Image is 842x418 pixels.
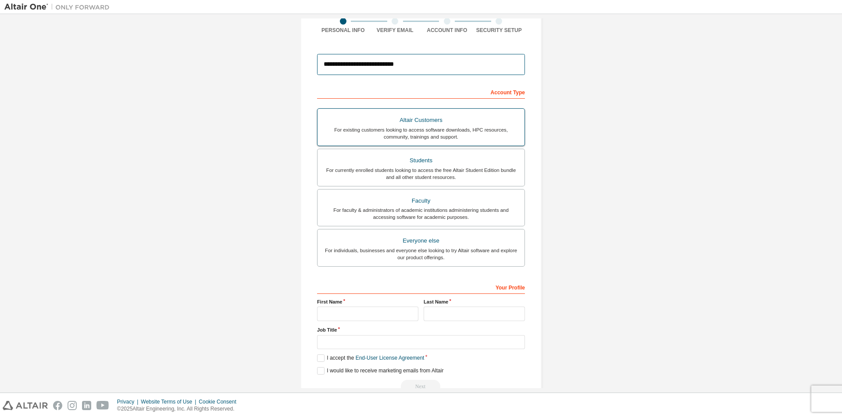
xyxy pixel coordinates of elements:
div: Website Terms of Use [141,398,199,405]
label: Last Name [424,298,525,305]
div: For existing customers looking to access software downloads, HPC resources, community, trainings ... [323,126,519,140]
div: Account Type [317,85,525,99]
div: Altair Customers [323,114,519,126]
div: Students [323,154,519,167]
div: Account Info [421,27,473,34]
a: End-User License Agreement [356,355,425,361]
div: Cookie Consent [199,398,241,405]
img: facebook.svg [53,401,62,410]
div: Security Setup [473,27,525,34]
label: Job Title [317,326,525,333]
img: altair_logo.svg [3,401,48,410]
div: Faculty [323,195,519,207]
div: For faculty & administrators of academic institutions administering students and accessing softwa... [323,207,519,221]
img: youtube.svg [96,401,109,410]
img: linkedin.svg [82,401,91,410]
div: Privacy [117,398,141,405]
label: I accept the [317,354,424,362]
div: For currently enrolled students looking to access the free Altair Student Edition bundle and all ... [323,167,519,181]
label: First Name [317,298,418,305]
div: Your Profile [317,280,525,294]
img: Altair One [4,3,114,11]
img: instagram.svg [68,401,77,410]
div: For individuals, businesses and everyone else looking to try Altair software and explore our prod... [323,247,519,261]
p: © 2025 Altair Engineering, Inc. All Rights Reserved. [117,405,242,413]
div: Everyone else [323,235,519,247]
label: I would like to receive marketing emails from Altair [317,367,443,375]
div: Read and acccept EULA to continue [317,380,525,393]
div: Personal Info [317,27,369,34]
div: Verify Email [369,27,421,34]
